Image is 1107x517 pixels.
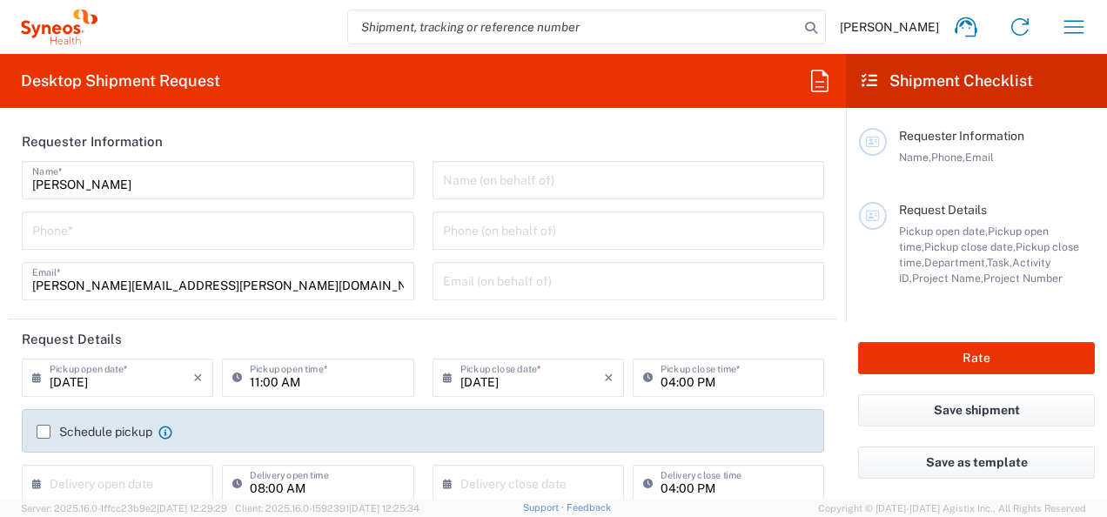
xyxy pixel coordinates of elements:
[899,225,988,238] span: Pickup open date,
[987,256,1012,269] span: Task,
[235,503,419,514] span: Client: 2025.16.0-1592391
[157,503,227,514] span: [DATE] 12:29:29
[21,70,220,91] h2: Desktop Shipment Request
[924,256,987,269] span: Department,
[858,342,1095,374] button: Rate
[862,70,1033,91] h2: Shipment Checklist
[818,500,1086,516] span: Copyright © [DATE]-[DATE] Agistix Inc., All Rights Reserved
[193,364,203,392] i: ×
[567,502,611,513] a: Feedback
[931,151,965,164] span: Phone,
[858,446,1095,479] button: Save as template
[22,133,163,151] h2: Requester Information
[965,151,994,164] span: Email
[858,394,1095,426] button: Save shipment
[22,331,122,348] h2: Request Details
[348,10,799,44] input: Shipment, tracking or reference number
[899,151,931,164] span: Name,
[604,364,614,392] i: ×
[899,203,987,217] span: Request Details
[37,425,152,439] label: Schedule pickup
[899,129,1024,143] span: Requester Information
[924,240,1016,253] span: Pickup close date,
[912,272,983,285] span: Project Name,
[21,503,227,514] span: Server: 2025.16.0-1ffcc23b9e2
[840,19,939,35] span: [PERSON_NAME]
[523,502,567,513] a: Support
[349,503,419,514] span: [DATE] 12:25:34
[983,272,1063,285] span: Project Number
